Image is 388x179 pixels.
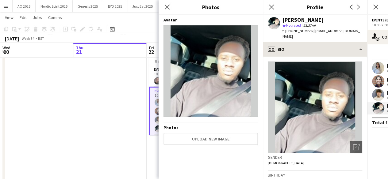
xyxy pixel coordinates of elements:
[163,25,258,117] img: Crew avatar
[46,13,64,21] a: Comms
[5,15,13,20] span: View
[286,23,301,28] span: Not rated
[149,87,218,136] app-card-role: Events (Event Staff)4/410:00-20:00 (10h)[PERSON_NAME][PERSON_NAME][PERSON_NAME][PERSON_NAME]
[33,15,42,20] span: Jobs
[282,17,324,23] div: [PERSON_NAME]
[20,15,27,20] span: Edit
[263,42,367,57] div: Bio
[48,15,62,20] span: Comms
[20,36,36,41] span: Week 34
[17,13,29,21] a: Edit
[5,35,19,42] div: [DATE]
[73,0,103,12] button: Genesis 2025
[149,45,154,50] span: Fri
[36,0,73,12] button: Nordic Spirit 2025
[148,48,154,55] span: 22
[263,3,367,11] h3: Profile
[149,45,218,135] app-job-card: 10:00-20:00 (10h)6/6Manchester Pride Manchester Pride3 RolesEvents (Event Manager)1/110:00-20:00 ...
[2,13,16,21] a: View
[2,48,10,55] span: 20
[2,45,10,50] span: Wed
[159,3,263,11] h3: Photos
[75,48,83,55] span: 21
[76,45,83,50] span: Thu
[268,161,304,165] span: [DEMOGRAPHIC_DATA]
[127,0,158,12] button: Just Eat 2025
[163,133,258,145] button: Upload new image
[163,125,258,130] h4: Photos
[350,141,362,153] div: Open photos pop-in
[13,0,36,12] button: AO 2025
[158,59,185,64] span: Manchester Pride
[30,13,44,21] a: Jobs
[103,0,127,12] button: BYD 2025
[149,66,218,87] app-card-role: Events (Event Manager)1/110:00-20:00 (10h)[PERSON_NAME]
[268,155,362,160] h3: Gender
[302,23,317,28] span: 23.37mi
[268,172,362,178] h3: Birthday
[282,28,314,33] span: t. [PHONE_NUMBER]
[282,28,360,39] span: | [EMAIL_ADDRESS][DOMAIN_NAME]
[163,17,258,23] h4: Avatar
[38,36,44,41] div: BST
[268,62,362,153] img: Crew avatar or photo
[158,0,186,12] button: Aussie 2025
